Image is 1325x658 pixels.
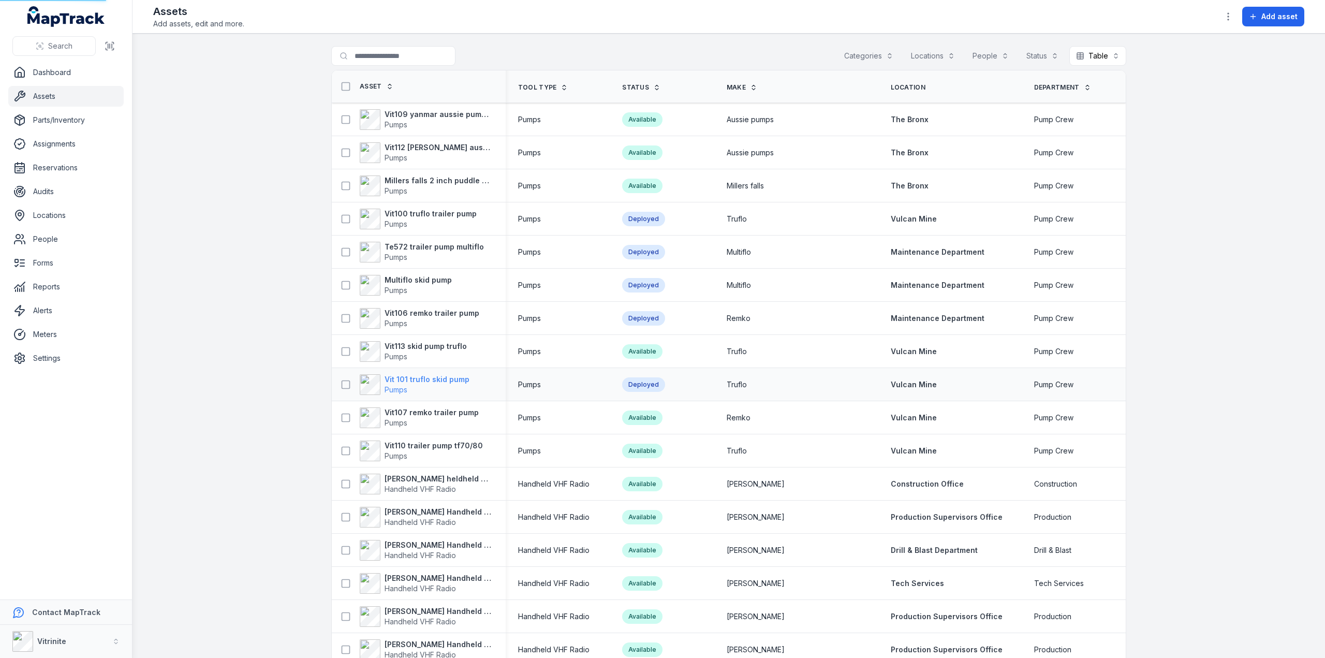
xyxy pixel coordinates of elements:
[891,578,944,589] a: Tech Services
[727,181,764,191] span: Millers falls
[622,112,662,127] div: Available
[727,545,785,555] span: [PERSON_NAME]
[360,507,493,528] a: [PERSON_NAME] Handheld VHF Radio ROMHandheld VHF Radio
[1034,346,1073,357] span: Pump Crew
[518,83,568,92] a: Tool Type
[891,247,984,257] a: Maintenance Department
[385,286,407,295] span: Pumps
[8,300,124,321] a: Alerts
[360,441,483,461] a: Vit110 trailer pump tf70/80Pumps
[622,344,662,359] div: Available
[727,379,747,390] span: Truflo
[518,214,541,224] span: Pumps
[385,242,484,252] strong: Te572 trailer pump multiflo
[727,247,751,257] span: Multiflo
[727,512,785,522] span: [PERSON_NAME]
[622,642,662,657] div: Available
[518,247,541,257] span: Pumps
[360,82,382,91] span: Asset
[1034,379,1073,390] span: Pump Crew
[891,479,964,489] a: Construction Office
[727,280,751,290] span: Multiflo
[385,352,407,361] span: Pumps
[8,110,124,130] a: Parts/Inventory
[360,176,493,196] a: Millers falls 2 inch puddle pump dieselPumps
[622,411,662,425] div: Available
[385,485,456,493] span: Handheld VHF Radio
[891,645,1003,655] a: Production Supervisors Office
[727,645,785,655] span: [PERSON_NAME]
[891,512,1003,522] a: Production Supervisors Office
[727,114,774,125] span: Aussie pumps
[385,275,452,285] strong: Multiflo skid pump
[891,314,984,323] span: Maintenance Department
[518,83,557,92] span: Tool Type
[891,313,984,324] a: Maintenance Department
[891,83,925,92] span: Location
[891,181,929,190] span: The Bronx
[891,379,937,390] a: Vulcan Mine
[8,157,124,178] a: Reservations
[360,209,477,229] a: Vit100 truflo trailer pumpPumps
[385,606,493,617] strong: [PERSON_NAME] Handheld VHF Radio
[385,109,493,120] strong: Vit109 yanmar aussie pumps 3 inch trash pump
[622,245,665,259] div: Deployed
[891,181,929,191] a: The Bronx
[385,374,469,385] strong: Vit 101 truflo skid pump
[966,46,1015,66] button: People
[1034,645,1071,655] span: Production
[385,120,407,129] span: Pumps
[891,479,964,488] span: Construction Office
[891,114,929,125] a: The Bronx
[8,324,124,345] a: Meters
[622,83,649,92] span: Status
[12,36,96,56] button: Search
[385,540,493,550] strong: [PERSON_NAME] Handheld VHF Radio
[727,83,757,92] a: Make
[518,611,590,622] span: Handheld VHF Radio
[891,347,937,356] span: Vulcan Mine
[360,540,493,561] a: [PERSON_NAME] Handheld VHF RadioHandheld VHF Radio
[891,413,937,423] a: Vulcan Mine
[360,573,493,594] a: [PERSON_NAME] Handheld VHF Radio - Tech ServicesHandheld VHF Radio
[622,477,662,491] div: Available
[385,418,407,427] span: Pumps
[622,576,662,591] div: Available
[385,319,407,328] span: Pumps
[8,229,124,250] a: People
[518,545,590,555] span: Handheld VHF Radio
[8,348,124,369] a: Settings
[360,109,493,130] a: Vit109 yanmar aussie pumps 3 inch trash pumpPumps
[622,145,662,160] div: Available
[727,148,774,158] span: Aussie pumps
[385,617,456,626] span: Handheld VHF Radio
[727,214,747,224] span: Truflo
[385,385,407,394] span: Pumps
[518,479,590,489] span: Handheld VHF Radio
[891,281,984,289] span: Maintenance Department
[891,280,984,290] a: Maintenance Department
[622,83,660,92] a: Status
[8,134,124,154] a: Assignments
[1034,479,1077,489] span: Construction
[385,551,456,560] span: Handheld VHF Radio
[1034,247,1073,257] span: Pump Crew
[727,346,747,357] span: Truflo
[891,148,929,158] a: The Bronx
[37,637,66,646] strong: Vitrinite
[891,115,929,124] span: The Bronx
[385,341,467,352] strong: Vit113 skid pump truflo
[1034,214,1073,224] span: Pump Crew
[622,510,662,524] div: Available
[518,346,541,357] span: Pumps
[153,4,244,19] h2: Assets
[8,276,124,297] a: Reports
[727,578,785,589] span: [PERSON_NAME]
[891,446,937,455] span: Vulcan Mine
[727,313,750,324] span: Remko
[360,142,493,163] a: Vit112 [PERSON_NAME] aussie pumps 3 inch trash pumpPumps
[8,62,124,83] a: Dashboard
[1261,11,1298,22] span: Add asset
[891,611,1003,622] a: Production Supervisors Office
[360,341,467,362] a: Vit113 skid pump trufloPumps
